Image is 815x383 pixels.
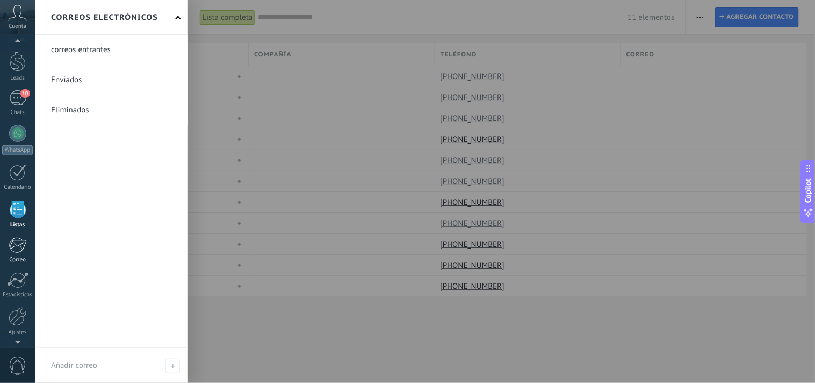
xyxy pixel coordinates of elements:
[2,222,33,229] div: Listas
[35,35,188,65] li: correos entrantes
[2,184,33,191] div: Calendario
[803,179,814,203] span: Copilot
[35,95,188,125] li: Eliminados
[9,23,26,30] span: Cuenta
[51,1,158,34] h2: Correos electrónicos
[35,65,188,95] li: Enviados
[2,109,33,116] div: Chats
[165,359,180,373] span: Añadir correo
[20,89,30,98] span: 10
[2,329,33,336] div: Ajustes
[2,257,33,264] div: Correo
[2,145,33,155] div: WhatsApp
[2,75,33,82] div: Leads
[2,292,33,299] div: Estadísticas
[51,360,97,371] span: Añadir correo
